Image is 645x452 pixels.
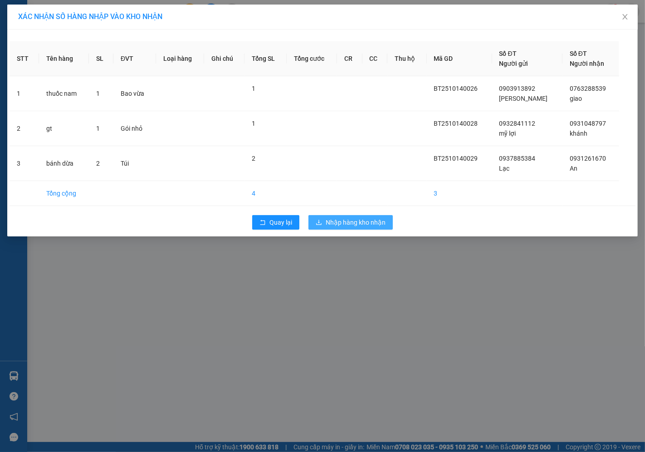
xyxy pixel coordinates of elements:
span: 1 [96,125,100,132]
span: 0 [15,48,19,56]
span: 30.000 [81,48,103,56]
td: Túi [113,146,156,181]
span: 1 [96,90,100,97]
td: Bao vừa [113,76,156,111]
span: Người gửi [499,60,528,67]
th: Thu hộ [387,41,426,76]
th: Ghi chú [204,41,244,76]
span: 0763288539 [570,85,606,92]
td: 3 [10,146,39,181]
th: Tên hàng [39,41,89,76]
span: khánh [570,130,587,137]
span: 0931261670 [570,155,606,162]
td: 3 [427,181,492,206]
span: BT2510140028 [434,120,478,127]
span: Số ĐT [499,50,517,57]
th: CC [362,41,388,76]
button: downloadNhập hàng kho nhận [308,215,393,230]
td: Tổng cộng [39,181,89,206]
span: 0932841112 [499,120,536,127]
span: 2 [252,155,255,162]
span: 1 [252,85,255,92]
th: STT [10,41,39,76]
span: SL: [119,63,130,72]
span: rollback [259,219,266,226]
span: close [621,13,629,20]
span: 02862700123 [4,30,49,39]
td: CC: [69,46,135,58]
span: 1 [130,62,135,72]
span: BT2510140029 [434,155,478,162]
th: Loại hàng [156,41,204,76]
td: gt [39,111,89,146]
td: thuốc nam [39,76,89,111]
button: rollbackQuay lại [252,215,299,230]
span: giao [570,95,582,102]
span: Lạc [499,165,510,172]
td: 2 [10,111,39,146]
span: 1 [252,120,255,127]
span: 0918202203 [70,30,111,39]
span: An [570,165,577,172]
span: châu [70,20,86,29]
span: Người nhận [570,60,604,67]
span: Quận 5 [25,10,49,19]
span: Nhập hàng kho nhận [326,217,386,227]
span: 0937885384 [499,155,536,162]
p: Gửi từ: [4,10,69,19]
span: 0903913892 [499,85,536,92]
span: BT2510140026 [434,85,478,92]
th: Tổng SL [244,41,287,76]
span: Số ĐT [570,50,587,57]
span: [PERSON_NAME] [499,95,548,102]
th: SL [89,41,113,76]
th: Tổng cước [287,41,337,76]
td: 1 [10,76,39,111]
button: Close [612,5,638,30]
td: Gói nhỏ [113,111,156,146]
span: Quay lại [269,217,292,227]
span: download [316,219,322,226]
span: 1 - Hộp (mực) [4,63,48,72]
th: ĐVT [113,41,156,76]
th: Mã GD [427,41,492,76]
span: danh [4,20,20,29]
td: 4 [244,181,287,206]
span: 0931048797 [570,120,606,127]
p: Nhận: [70,10,135,19]
td: bánh dừa [39,146,89,181]
span: mỹ lợi [499,130,516,137]
td: CR: [3,46,70,58]
th: CR [337,41,362,76]
span: 2 [96,160,100,167]
span: XÁC NHẬN SỐ HÀNG NHẬP VÀO KHO NHẬN [18,12,162,21]
span: Bến Tre [89,10,115,19]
